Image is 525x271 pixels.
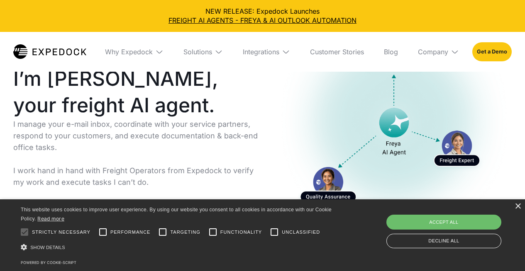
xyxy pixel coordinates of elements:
div: Integrations [243,48,279,56]
div: Why Expedock [98,32,170,72]
span: Unclassified [282,229,320,236]
span: Targeting [170,229,200,236]
div: Close [515,203,521,210]
p: I manage your e-mail inbox, coordinate with your service partners, respond to your customers, and... [13,119,263,188]
a: Customer Stories [303,32,371,72]
span: Functionality [220,229,262,236]
div: Solutions [183,48,212,56]
div: Solutions [177,32,230,72]
div: Show details [21,242,335,253]
a: Powered by cookie-script [21,260,76,265]
a: open lightbox [276,3,512,237]
div: Chat-widget [483,231,525,271]
span: Show details [30,245,65,250]
div: Company [418,48,448,56]
div: Accept all [386,215,501,230]
span: Strictly necessary [32,229,90,236]
iframe: Chat Widget [483,231,525,271]
div: Decline all [386,234,501,248]
div: Company [411,32,466,72]
div: Why Expedock [105,48,153,56]
a: Get a Demo [472,42,512,61]
div: Integrations [236,32,297,72]
h1: I’m [PERSON_NAME], your freight AI agent. [13,65,263,119]
span: Performance [110,229,151,236]
span: This website uses cookies to improve user experience. By using our website you consent to all coo... [21,207,332,222]
a: FREIGHT AI AGENTS - FREYA & AI OUTLOOK AUTOMATION [7,16,518,25]
a: Blog [377,32,405,72]
div: NEW RELEASE: Expedock Launches [7,7,518,25]
a: Read more [37,215,64,222]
